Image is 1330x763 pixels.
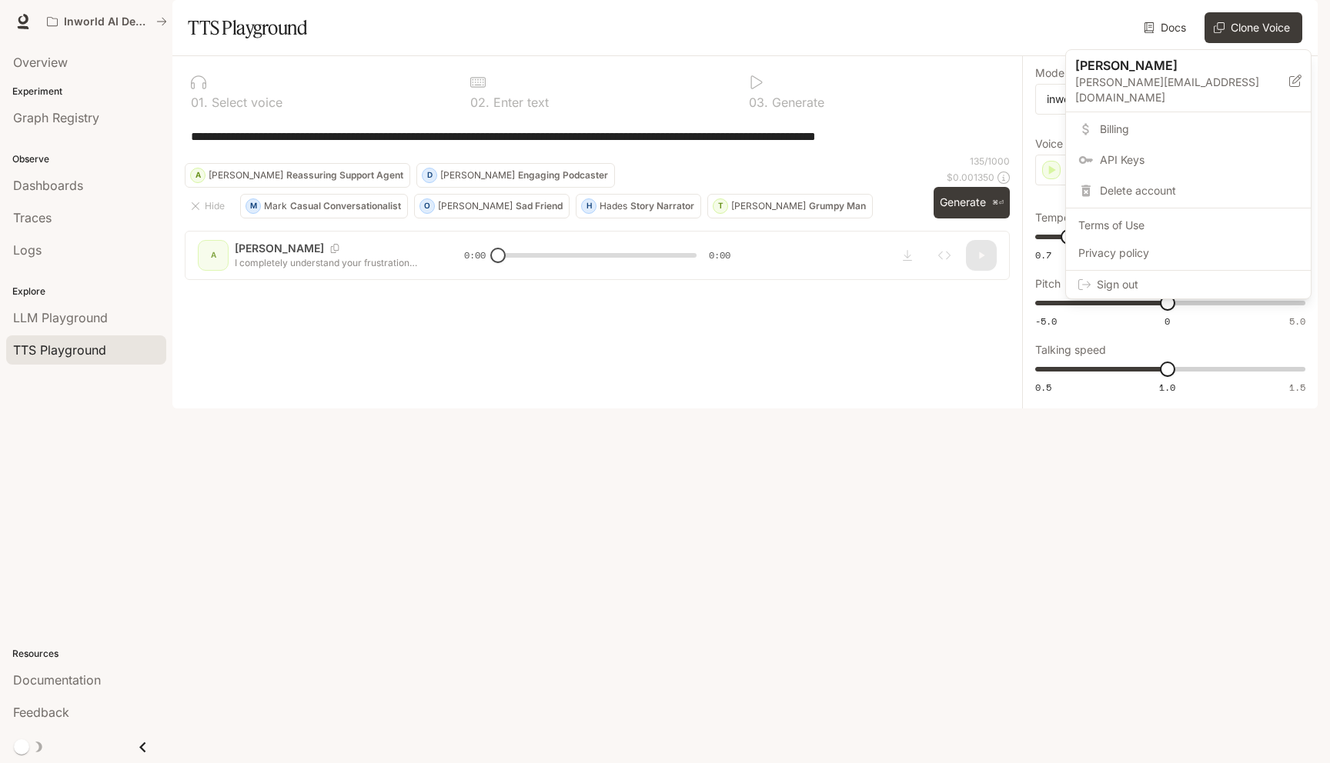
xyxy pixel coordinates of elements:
[1069,177,1308,205] div: Delete account
[1066,50,1311,112] div: [PERSON_NAME][PERSON_NAME][EMAIL_ADDRESS][DOMAIN_NAME]
[1078,245,1298,261] span: Privacy policy
[1100,183,1298,198] span: Delete account
[1069,212,1308,239] a: Terms of Use
[1097,277,1298,292] span: Sign out
[1069,146,1308,174] a: API Keys
[1075,56,1265,75] p: [PERSON_NAME]
[1078,218,1298,233] span: Terms of Use
[1075,75,1289,105] p: [PERSON_NAME][EMAIL_ADDRESS][DOMAIN_NAME]
[1069,115,1308,143] a: Billing
[1069,239,1308,267] a: Privacy policy
[1066,271,1311,298] div: Sign out
[1100,152,1298,168] span: API Keys
[1100,122,1298,137] span: Billing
